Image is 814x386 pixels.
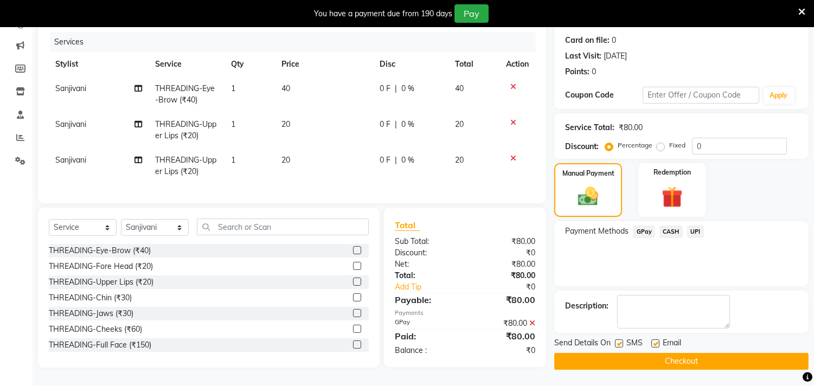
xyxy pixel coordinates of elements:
th: Qty [225,52,275,76]
span: GPay [633,226,655,238]
span: Sanjivani [55,83,86,93]
span: Sanjivani [55,155,86,165]
th: Total [448,52,499,76]
span: SMS [626,337,643,351]
div: Payable: [387,293,465,306]
span: 0 % [401,83,414,94]
div: Total: [387,270,465,281]
div: Coupon Code [565,89,643,101]
div: Net: [387,259,465,270]
span: THREADING-Upper Lips (₹20) [155,155,216,176]
th: Disc [373,52,448,76]
div: ₹80.00 [465,236,544,247]
div: THREADING-Chin (₹30) [49,292,132,304]
div: Service Total: [565,122,614,133]
div: Sub Total: [387,236,465,247]
div: Points: [565,66,589,78]
th: Action [499,52,535,76]
div: [DATE] [604,50,627,62]
div: THREADING-Cheeks (₹60) [49,324,142,335]
div: THREADING-Fore Head (₹20) [49,261,153,272]
div: ₹80.00 [465,259,544,270]
input: Search or Scan [197,218,369,235]
span: THREADING-Eye-Brow (₹40) [155,83,215,105]
span: 1 [231,155,235,165]
div: Payments [395,308,535,318]
div: ₹0 [465,247,544,259]
div: 0 [612,35,616,46]
div: Discount: [565,141,599,152]
div: ₹80.00 [465,293,544,306]
button: Apply [764,87,794,104]
th: Service [149,52,225,76]
span: 20 [455,119,464,129]
span: 20 [281,119,290,129]
span: Send Details On [554,337,611,351]
div: ₹80.00 [465,270,544,281]
div: Paid: [387,330,465,343]
div: Card on file: [565,35,610,46]
span: Sanjivani [55,119,86,129]
span: 0 % [401,155,414,166]
img: _cash.svg [572,185,604,208]
div: THREADING-Full Face (₹150) [49,339,151,351]
label: Fixed [669,140,685,150]
span: | [395,119,397,130]
span: 20 [281,155,290,165]
span: Email [663,337,681,351]
div: ₹0 [478,281,544,293]
span: 40 [455,83,464,93]
span: Payment Methods [565,226,629,237]
div: THREADING-Jaws (₹30) [49,308,133,319]
label: Redemption [653,168,691,177]
span: 1 [231,119,235,129]
span: | [395,83,397,94]
button: Pay [454,4,489,23]
span: THREADING-Upper Lips (₹20) [155,119,216,140]
div: Balance : [387,345,465,356]
div: ₹80.00 [619,122,643,133]
label: Manual Payment [562,169,614,178]
div: THREADING-Upper Lips (₹20) [49,276,153,288]
div: Description: [565,300,608,312]
th: Stylist [49,52,149,76]
span: 0 % [401,119,414,130]
a: Add Tip [387,281,478,293]
span: | [395,155,397,166]
span: 20 [455,155,464,165]
span: 1 [231,83,235,93]
span: 0 F [380,83,390,94]
div: ₹80.00 [465,318,544,329]
span: CASH [659,226,683,238]
div: GPay [387,318,465,329]
input: Enter Offer / Coupon Code [643,87,759,104]
th: Price [275,52,373,76]
span: 40 [281,83,290,93]
div: THREADING-Eye-Brow (₹40) [49,245,151,256]
span: Total [395,220,420,231]
div: ₹80.00 [465,330,544,343]
div: ₹0 [465,345,544,356]
span: UPI [687,226,704,238]
button: Checkout [554,353,809,370]
label: Percentage [618,140,652,150]
div: Services [50,32,543,52]
div: Discount: [387,247,465,259]
span: 0 F [380,155,390,166]
div: 0 [592,66,596,78]
img: _gift.svg [655,184,689,210]
div: Last Visit: [565,50,601,62]
div: You have a payment due from 190 days [314,8,452,20]
span: 0 F [380,119,390,130]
